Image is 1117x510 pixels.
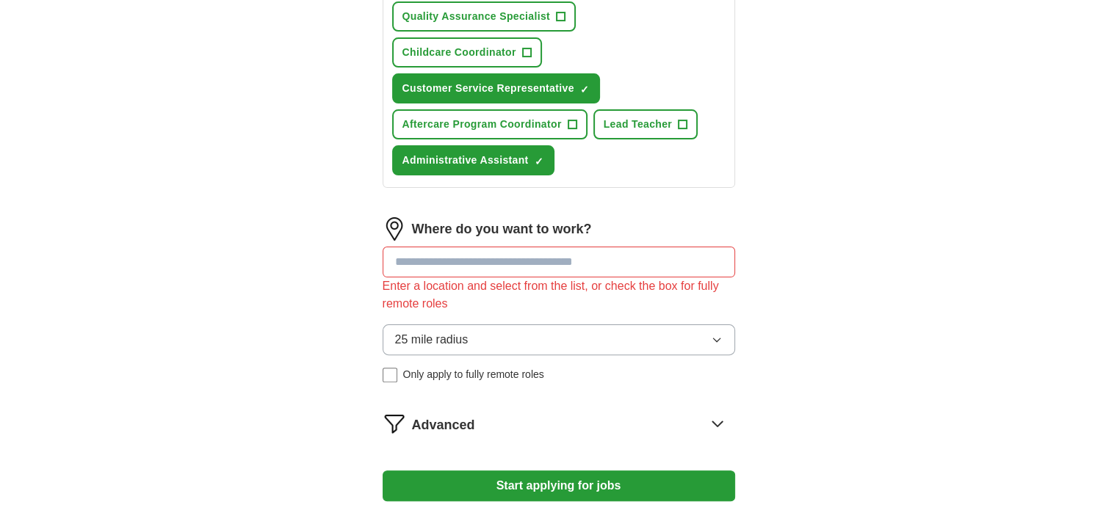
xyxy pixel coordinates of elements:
[392,37,542,68] button: Childcare Coordinator
[392,145,554,175] button: Administrative Assistant✓
[580,84,589,95] span: ✓
[383,368,397,382] input: Only apply to fully remote roles
[383,470,735,501] button: Start applying for jobs
[402,9,550,24] span: Quality Assurance Specialist
[383,412,406,435] img: filter
[383,277,735,313] div: Enter a location and select from the list, or check the box for fully remote roles
[402,117,562,132] span: Aftercare Program Coordinator
[402,81,574,96] span: Customer Service Representative
[412,219,592,239] label: Where do you want to work?
[593,109,698,139] button: Lead Teacher
[383,324,735,355] button: 25 mile radius
[412,415,475,435] span: Advanced
[392,109,588,139] button: Aftercare Program Coordinator
[383,217,406,241] img: location.png
[402,45,516,60] span: Childcare Coordinator
[402,153,529,168] span: Administrative Assistant
[395,331,469,349] span: 25 mile radius
[604,117,672,132] span: Lead Teacher
[403,367,544,382] span: Only apply to fully remote roles
[392,1,576,32] button: Quality Assurance Specialist
[535,156,543,167] span: ✓
[392,73,600,103] button: Customer Service Representative✓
